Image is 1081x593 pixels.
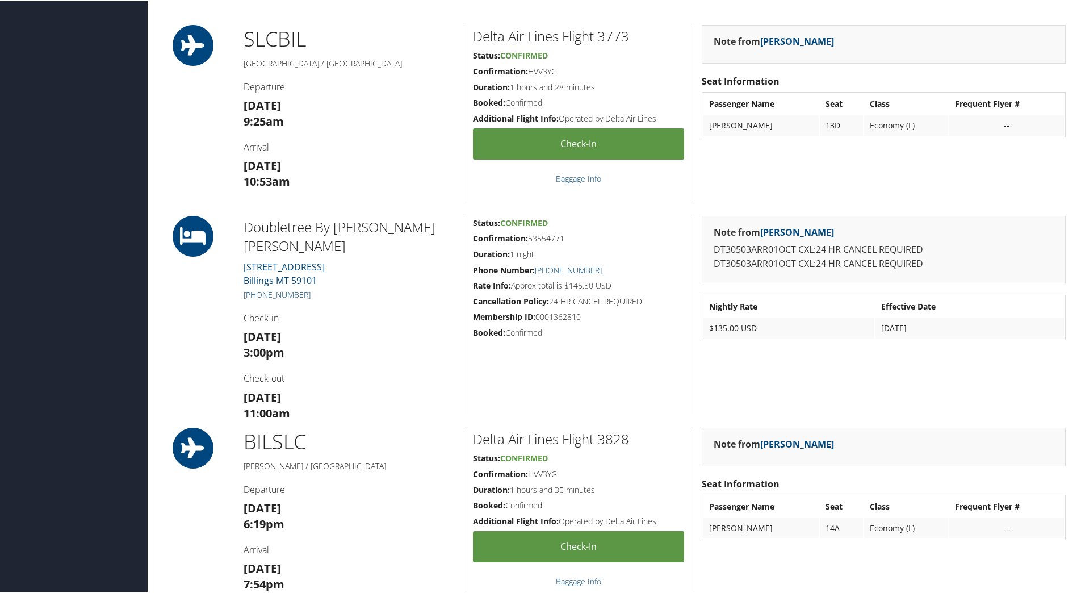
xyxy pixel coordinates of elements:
h2: Delta Air Lines Flight 3828 [473,428,684,448]
th: Class [864,93,949,113]
strong: Seat Information [702,74,780,86]
h2: Delta Air Lines Flight 3773 [473,26,684,45]
a: [PHONE_NUMBER] [535,264,602,274]
h5: 53554771 [473,232,684,243]
strong: Booked: [473,326,505,337]
h5: 1 hours and 35 minutes [473,483,684,495]
td: [PERSON_NAME] [703,517,819,537]
th: Nightly Rate [703,295,874,316]
strong: Phone Number: [473,264,535,274]
strong: 11:00am [244,404,290,420]
th: Seat [820,93,862,113]
strong: Duration: [473,248,510,258]
h4: Check-in [244,311,455,323]
h5: Approx total is $145.80 USD [473,279,684,290]
div: -- [955,119,1058,130]
th: Effective Date [875,295,1064,316]
td: 14A [820,517,862,537]
td: Economy (L) [864,517,949,537]
strong: Duration: [473,483,510,494]
p: DT30503ARR01OCT CXL:24 HR CANCEL REQUIRED DT30503ARR01OCT CXL:24 HR CANCEL REQUIRED [714,241,1054,270]
h5: 0001362810 [473,310,684,321]
th: Passenger Name [703,495,819,516]
h5: 24 HR CANCEL REQUIRED [473,295,684,306]
th: Passenger Name [703,93,819,113]
strong: Cancellation Policy: [473,295,549,306]
strong: Status: [473,452,500,462]
a: [PERSON_NAME] [760,437,834,449]
div: -- [955,522,1058,532]
a: Baggage Info [556,172,601,183]
strong: Status: [473,49,500,60]
h4: Check-out [244,371,455,383]
h1: SLC BIL [244,24,455,52]
strong: Note from [714,34,834,47]
strong: Additional Flight Info: [473,515,559,525]
strong: Additional Flight Info: [473,112,559,123]
h4: Arrival [244,140,455,152]
strong: [DATE] [244,97,281,112]
h5: Confirmed [473,96,684,107]
strong: Confirmation: [473,65,528,76]
h5: Confirmed [473,499,684,510]
h5: Operated by Delta Air Lines [473,515,684,526]
strong: Confirmation: [473,467,528,478]
h5: 1 night [473,248,684,259]
td: [PERSON_NAME] [703,114,819,135]
td: Economy (L) [864,114,949,135]
td: $135.00 USD [703,317,874,337]
td: [DATE] [875,317,1064,337]
h4: Arrival [244,542,455,555]
h2: Doubletree By [PERSON_NAME] [PERSON_NAME] [244,216,455,254]
h5: [PERSON_NAME] / [GEOGRAPHIC_DATA] [244,460,455,471]
span: Confirmed [500,216,548,227]
strong: Booked: [473,96,505,107]
h5: 1 hours and 28 minutes [473,81,684,92]
strong: 6:19pm [244,515,284,531]
strong: [DATE] [244,389,281,404]
strong: Duration: [473,81,510,91]
th: Frequent Flyer # [949,93,1064,113]
strong: Confirmation: [473,232,528,243]
h1: BIL SLC [244,427,455,455]
span: Confirmed [500,49,548,60]
h5: Operated by Delta Air Lines [473,112,684,123]
a: [PHONE_NUMBER] [244,288,311,299]
h5: Confirmed [473,326,684,337]
h4: Departure [244,80,455,92]
h4: Departure [244,482,455,495]
strong: Rate Info: [473,279,511,290]
strong: 10:53am [244,173,290,188]
th: Class [864,495,949,516]
strong: [DATE] [244,559,281,575]
strong: [DATE] [244,157,281,172]
strong: [DATE] [244,499,281,515]
a: Check-in [473,530,684,561]
strong: 7:54pm [244,575,284,591]
a: [PERSON_NAME] [760,225,834,237]
strong: [DATE] [244,328,281,343]
strong: Status: [473,216,500,227]
strong: 3:00pm [244,344,284,359]
h5: HVV3YG [473,65,684,76]
strong: Membership ID: [473,310,535,321]
span: Confirmed [500,452,548,462]
h5: [GEOGRAPHIC_DATA] / [GEOGRAPHIC_DATA] [244,57,455,68]
th: Frequent Flyer # [949,495,1064,516]
strong: 9:25am [244,112,284,128]
strong: Note from [714,437,834,449]
strong: Booked: [473,499,505,510]
strong: Note from [714,225,834,237]
a: [STREET_ADDRESS]Billings MT 59101 [244,260,325,286]
h5: HVV3YG [473,467,684,479]
td: 13D [820,114,862,135]
a: [PERSON_NAME] [760,34,834,47]
a: Baggage Info [556,575,601,586]
a: Check-in [473,127,684,158]
th: Seat [820,495,862,516]
strong: Seat Information [702,477,780,489]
